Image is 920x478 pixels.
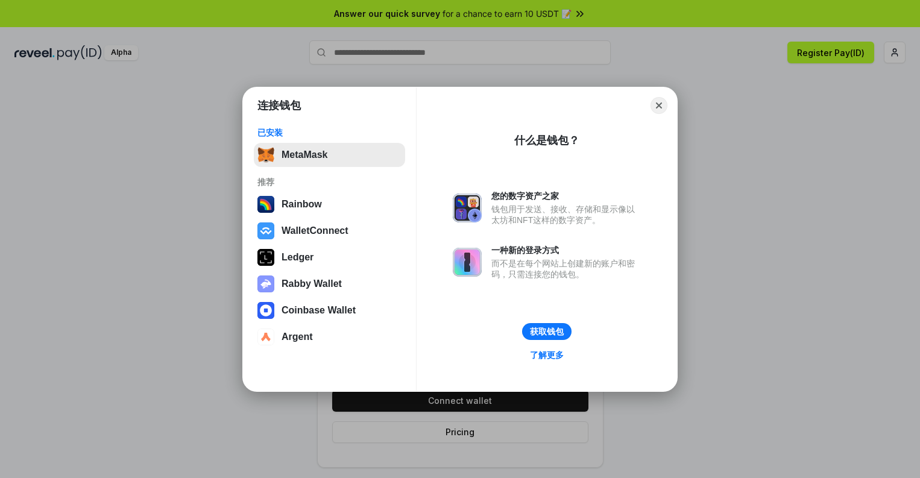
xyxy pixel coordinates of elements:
img: svg+xml,%3Csvg%20width%3D%2228%22%20height%3D%2228%22%20viewBox%3D%220%200%2028%2028%22%20fill%3D... [257,329,274,345]
img: svg+xml,%3Csvg%20xmlns%3D%22http%3A%2F%2Fwww.w3.org%2F2000%2Fsvg%22%20fill%3D%22none%22%20viewBox... [257,275,274,292]
h1: 连接钱包 [257,98,301,113]
div: 钱包用于发送、接收、存储和显示像以太坊和NFT这样的数字资产。 [491,204,641,225]
img: svg+xml,%3Csvg%20width%3D%2228%22%20height%3D%2228%22%20viewBox%3D%220%200%2028%2028%22%20fill%3D... [257,222,274,239]
button: Coinbase Wallet [254,298,405,322]
div: 而不是在每个网站上创建新的账户和密码，只需连接您的钱包。 [491,258,641,280]
img: svg+xml,%3Csvg%20xmlns%3D%22http%3A%2F%2Fwww.w3.org%2F2000%2Fsvg%22%20fill%3D%22none%22%20viewBox... [453,248,482,277]
button: MetaMask [254,143,405,167]
button: Argent [254,325,405,349]
div: 已安装 [257,127,402,138]
img: svg+xml,%3Csvg%20width%3D%22120%22%20height%3D%22120%22%20viewBox%3D%220%200%20120%20120%22%20fil... [257,196,274,213]
div: 一种新的登录方式 [491,245,641,256]
div: 了解更多 [530,350,564,360]
div: Rabby Wallet [282,278,342,289]
div: 您的数字资产之家 [491,190,641,201]
div: 推荐 [257,177,402,187]
div: 什么是钱包？ [514,133,579,148]
img: svg+xml,%3Csvg%20xmlns%3D%22http%3A%2F%2Fwww.w3.org%2F2000%2Fsvg%22%20fill%3D%22none%22%20viewBox... [453,193,482,222]
img: svg+xml,%3Csvg%20fill%3D%22none%22%20height%3D%2233%22%20viewBox%3D%220%200%2035%2033%22%20width%... [257,146,274,163]
button: Close [651,97,667,114]
img: svg+xml,%3Csvg%20xmlns%3D%22http%3A%2F%2Fwww.w3.org%2F2000%2Fsvg%22%20width%3D%2228%22%20height%3... [257,249,274,266]
div: 获取钱包 [530,326,564,337]
button: 获取钱包 [522,323,572,340]
button: WalletConnect [254,219,405,243]
div: Coinbase Wallet [282,305,356,316]
button: Ledger [254,245,405,269]
div: Ledger [282,252,313,263]
div: Argent [282,332,313,342]
img: svg+xml,%3Csvg%20width%3D%2228%22%20height%3D%2228%22%20viewBox%3D%220%200%2028%2028%22%20fill%3D... [257,302,274,319]
button: Rainbow [254,192,405,216]
button: Rabby Wallet [254,272,405,296]
a: 了解更多 [523,347,571,363]
div: Rainbow [282,199,322,210]
div: WalletConnect [282,225,348,236]
div: MetaMask [282,149,327,160]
